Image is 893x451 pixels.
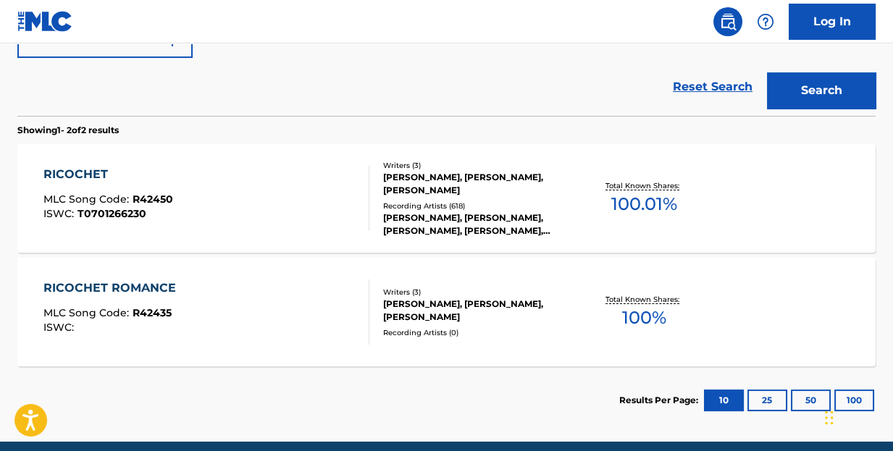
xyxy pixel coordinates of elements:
[719,13,737,30] img: search
[43,306,133,319] span: MLC Song Code :
[751,7,780,36] div: Help
[622,305,666,331] span: 100 %
[17,144,876,253] a: RICOCHETMLC Song Code:R42450ISWC:T0701266230Writers (3)[PERSON_NAME], [PERSON_NAME], [PERSON_NAME...
[605,180,683,191] p: Total Known Shares:
[17,258,876,366] a: RICOCHET ROMANCEMLC Song Code:R42435ISWC:Writers (3)[PERSON_NAME], [PERSON_NAME], [PERSON_NAME]Re...
[825,396,834,439] div: Drag
[713,7,742,36] a: Public Search
[789,4,876,40] a: Log In
[133,193,173,206] span: R42450
[43,321,77,334] span: ISWC :
[611,191,677,217] span: 100.01 %
[619,394,702,407] p: Results Per Page:
[383,160,573,171] div: Writers ( 3 )
[43,193,133,206] span: MLC Song Code :
[666,71,760,103] a: Reset Search
[133,306,172,319] span: R42435
[17,11,73,32] img: MLC Logo
[821,382,893,451] iframe: Chat Widget
[43,207,77,220] span: ISWC :
[383,327,573,338] div: Recording Artists ( 0 )
[383,211,573,237] div: [PERSON_NAME], [PERSON_NAME], [PERSON_NAME], [PERSON_NAME], [PERSON_NAME]
[383,171,573,197] div: [PERSON_NAME], [PERSON_NAME], [PERSON_NAME]
[43,279,183,297] div: RICOCHET ROMANCE
[77,207,146,220] span: T0701266230
[43,166,173,183] div: RICOCHET
[17,124,119,137] p: Showing 1 - 2 of 2 results
[704,389,744,411] button: 10
[605,294,683,305] p: Total Known Shares:
[757,13,774,30] img: help
[383,201,573,211] div: Recording Artists ( 618 )
[383,287,573,298] div: Writers ( 3 )
[383,298,573,324] div: [PERSON_NAME], [PERSON_NAME], [PERSON_NAME]
[767,72,876,109] button: Search
[747,389,787,411] button: 25
[791,389,831,411] button: 50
